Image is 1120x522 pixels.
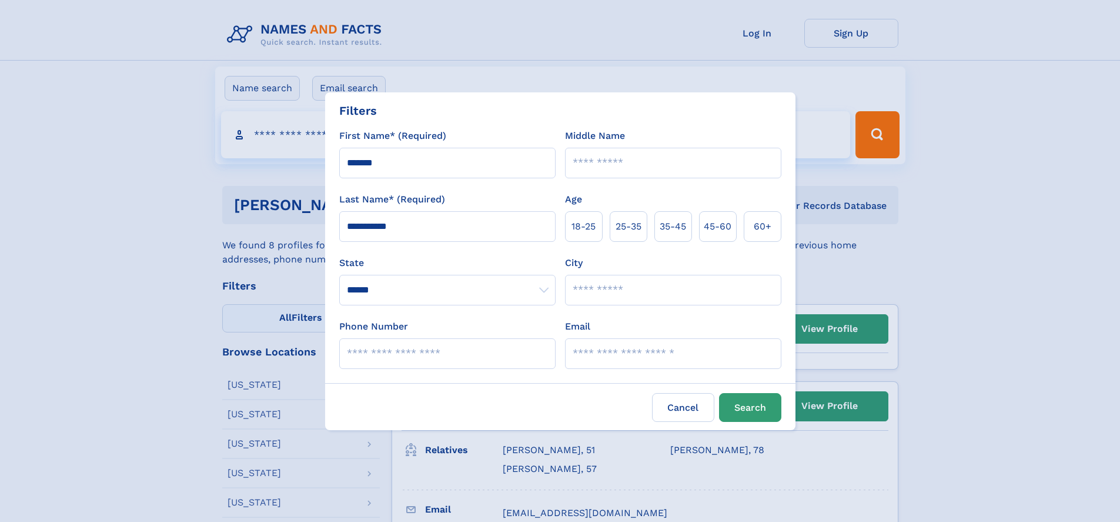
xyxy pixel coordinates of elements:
label: Last Name* (Required) [339,192,445,207]
span: 25‑35 [616,220,641,234]
label: Middle Name [565,129,625,143]
label: Phone Number [339,320,408,334]
span: 60+ [754,220,771,234]
label: City [565,256,583,270]
label: Age [565,192,582,207]
label: Cancel [652,393,714,422]
label: State [339,256,556,270]
span: 45‑60 [704,220,731,234]
div: Filters [339,102,377,119]
label: First Name* (Required) [339,129,446,143]
label: Email [565,320,590,334]
span: 35‑45 [660,220,686,234]
span: 18‑25 [571,220,596,234]
button: Search [719,393,781,422]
